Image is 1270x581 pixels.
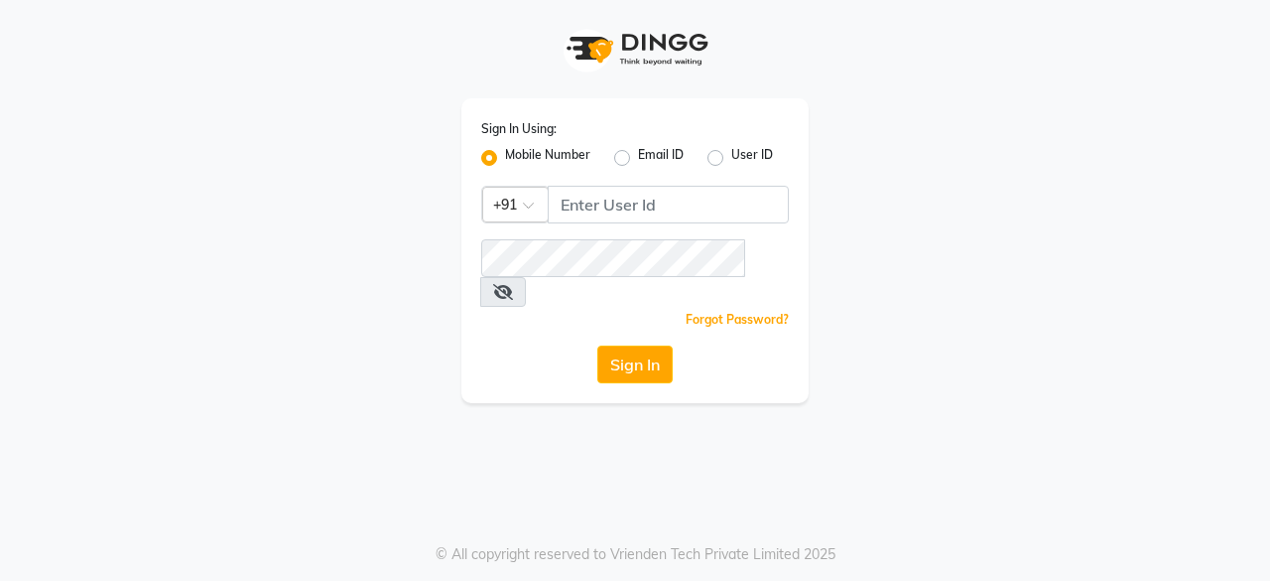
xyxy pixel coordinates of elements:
label: Sign In Using: [481,120,557,138]
a: Forgot Password? [686,312,789,327]
label: Mobile Number [505,146,590,170]
input: Username [481,239,745,277]
label: Email ID [638,146,684,170]
img: logo1.svg [556,20,714,78]
input: Username [548,186,789,223]
button: Sign In [597,346,673,383]
label: User ID [731,146,773,170]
